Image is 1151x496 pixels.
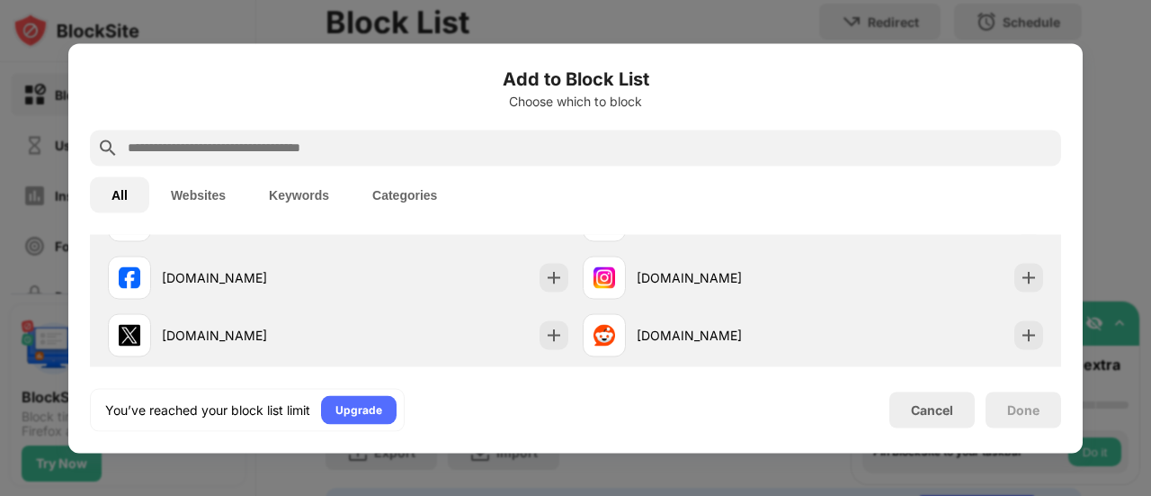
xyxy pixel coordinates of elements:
[637,268,813,287] div: [DOMAIN_NAME]
[637,326,813,345] div: [DOMAIN_NAME]
[162,326,338,345] div: [DOMAIN_NAME]
[149,176,247,212] button: Websites
[593,266,615,288] img: favicons
[105,401,310,419] div: You’ve reached your block list limit
[119,324,140,346] img: favicons
[90,176,149,212] button: All
[335,401,382,419] div: Upgrade
[247,176,351,212] button: Keywords
[97,137,119,158] img: search.svg
[593,324,615,346] img: favicons
[90,94,1061,108] div: Choose which to block
[119,266,140,288] img: favicons
[911,402,953,418] div: Cancel
[1007,402,1039,417] div: Done
[351,176,459,212] button: Categories
[162,268,338,287] div: [DOMAIN_NAME]
[90,65,1061,92] h6: Add to Block List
